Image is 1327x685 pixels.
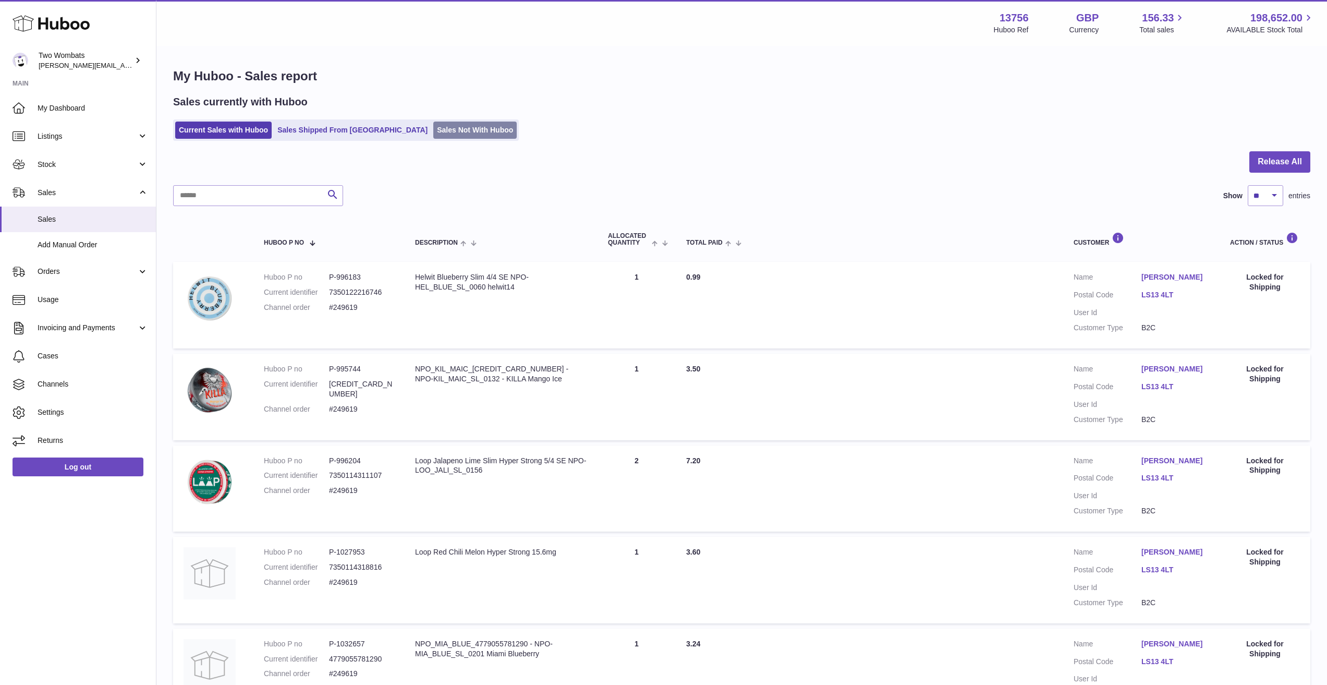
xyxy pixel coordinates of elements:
dt: Current identifier [264,562,329,572]
span: Orders [38,267,137,277]
td: 1 [598,354,676,440]
span: ALLOCATED Quantity [608,233,649,246]
dt: User Id [1074,491,1141,501]
div: Loop Jalapeno Lime Slim Hyper Strong 5/4 SE NPO-LOO_JALI_SL_0156 [415,456,587,476]
dd: 7350114318816 [329,562,394,572]
dd: #249619 [329,669,394,679]
span: entries [1288,191,1310,201]
dt: User Id [1074,583,1141,593]
span: 7.20 [686,456,700,465]
span: Listings [38,131,137,141]
dt: Channel order [264,578,329,587]
a: Sales Not With Huboo [433,122,517,139]
img: Helwit_Blueberry_Slim_4_4_Nicotine_Pouches-7350122216746.webp [184,272,236,325]
dd: B2C [1141,415,1209,425]
dt: Huboo P no [264,364,329,374]
dt: Customer Type [1074,598,1141,608]
span: 156.33 [1142,11,1174,25]
div: Customer [1074,232,1209,246]
dt: Postal Code [1074,657,1141,669]
span: Cases [38,351,148,361]
a: [PERSON_NAME] [1141,272,1209,282]
span: Stock [38,160,137,170]
span: Total paid [686,239,723,246]
dd: 7350114311107 [329,471,394,480]
span: Huboo P no [264,239,304,246]
strong: 13756 [1000,11,1029,25]
span: Sales [38,214,148,224]
img: Loop_Jalapeno_Lime_Slim_Hyper_Strong_5_4_Nicotine_Pouches-7350114311107.webp [184,456,236,508]
span: 3.50 [686,365,700,373]
dd: 7350122216746 [329,287,394,297]
span: 0.99 [686,273,700,281]
span: 198,652.00 [1250,11,1302,25]
dd: B2C [1141,323,1209,333]
dt: Current identifier [264,471,329,480]
dd: #249619 [329,303,394,313]
img: alan@twowombats.com [13,53,28,68]
div: Two Wombats [39,51,132,70]
a: LS13 4LT [1141,565,1209,575]
span: Channels [38,379,148,389]
dt: Name [1074,272,1141,285]
span: Returns [38,436,148,446]
a: [PERSON_NAME] [1141,547,1209,557]
dt: Channel order [264,669,329,679]
span: Total sales [1139,25,1186,35]
div: Currency [1069,25,1099,35]
div: Locked for Shipping [1230,639,1300,659]
span: [PERSON_NAME][EMAIL_ADDRESS][DOMAIN_NAME] [39,61,209,69]
a: Sales Shipped From [GEOGRAPHIC_DATA] [274,122,431,139]
dt: User Id [1074,400,1141,410]
div: Locked for Shipping [1230,364,1300,384]
span: Sales [38,188,137,198]
a: 156.33 Total sales [1139,11,1186,35]
dt: Huboo P no [264,272,329,282]
dt: Postal Code [1074,290,1141,303]
span: Usage [38,295,148,305]
dt: Customer Type [1074,323,1141,333]
dt: Channel order [264,404,329,414]
dd: #249619 [329,486,394,496]
div: Locked for Shipping [1230,272,1300,292]
a: LS13 4LT [1141,290,1209,300]
dt: Channel order [264,486,329,496]
a: 198,652.00 AVAILABLE Stock Total [1226,11,1314,35]
dd: P-996204 [329,456,394,466]
span: My Dashboard [38,103,148,113]
div: Huboo Ref [994,25,1029,35]
strong: GBP [1076,11,1099,25]
span: Description [415,239,458,246]
span: Invoicing and Payments [38,323,137,333]
dt: Postal Code [1074,565,1141,578]
span: AVAILABLE Stock Total [1226,25,1314,35]
img: KILLA_Mango_Ice_Slim_Extra_Strong_Nicotine_Pouches-5744000761336.webp [184,364,236,416]
span: 3.24 [686,640,700,648]
dt: Name [1074,456,1141,468]
dd: P-996183 [329,272,394,282]
a: LS13 4LT [1141,382,1209,392]
dt: Current identifier [264,379,329,399]
dt: Customer Type [1074,506,1141,516]
td: 1 [598,537,676,623]
dd: 4779055781290 [329,654,394,664]
dt: Name [1074,364,1141,377]
td: 1 [598,262,676,348]
dt: Postal Code [1074,382,1141,394]
a: [PERSON_NAME] [1141,456,1209,466]
div: Helwit Blueberry Slim 4/4 SE NPO-HEL_BLUE_SL_0060 helwit14 [415,272,587,292]
h2: Sales currently with Huboo [173,95,308,109]
td: 2 [598,446,676,532]
dd: #249619 [329,404,394,414]
div: Locked for Shipping [1230,456,1300,476]
label: Show [1223,191,1243,201]
dd: B2C [1141,506,1209,516]
div: Loop Red Chili Melon Hyper Strong 15.6mg [415,547,587,557]
a: Log out [13,458,143,476]
dt: Huboo P no [264,547,329,557]
dt: Channel order [264,303,329,313]
dt: Huboo P no [264,456,329,466]
span: Settings [38,407,148,417]
dt: User Id [1074,674,1141,684]
div: Locked for Shipping [1230,547,1300,567]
